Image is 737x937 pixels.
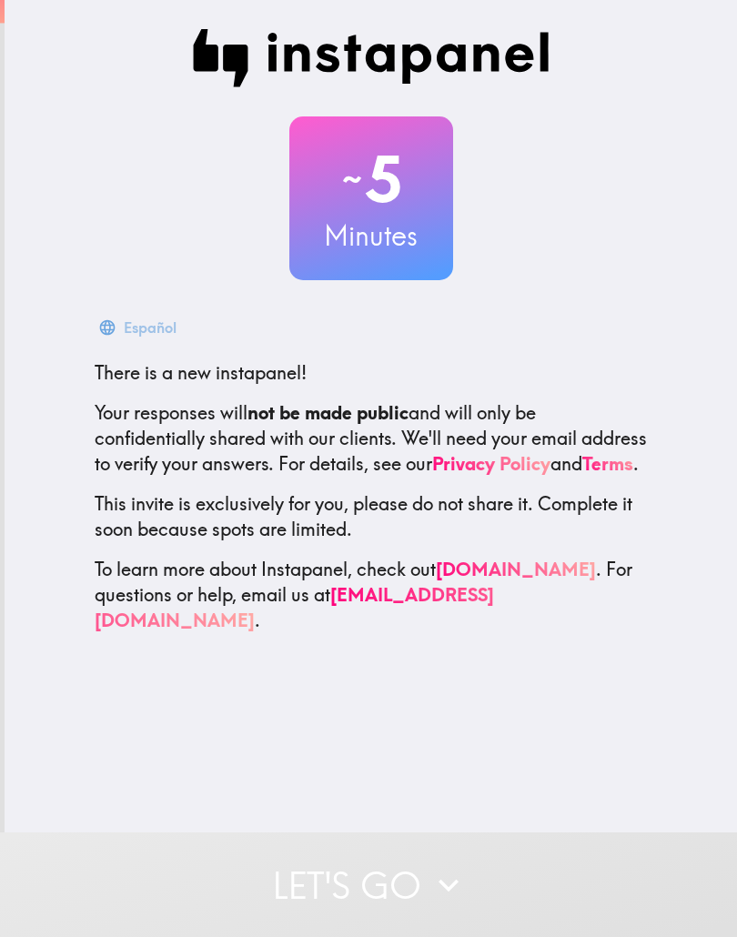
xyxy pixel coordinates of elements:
a: Privacy Policy [432,452,550,475]
button: Español [95,309,184,346]
h3: Minutes [289,217,453,255]
a: [EMAIL_ADDRESS][DOMAIN_NAME] [95,583,494,631]
p: To learn more about Instapanel, check out . For questions or help, email us at . [95,557,648,633]
b: not be made public [247,401,409,424]
p: This invite is exclusively for you, please do not share it. Complete it soon because spots are li... [95,491,648,542]
a: [DOMAIN_NAME] [436,558,596,580]
div: Español [124,315,177,340]
a: Terms [582,452,633,475]
img: Instapanel [193,29,550,87]
h2: 5 [289,142,453,217]
span: There is a new instapanel! [95,361,307,384]
span: ~ [339,152,365,207]
p: Your responses will and will only be confidentially shared with our clients. We'll need your emai... [95,400,648,477]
